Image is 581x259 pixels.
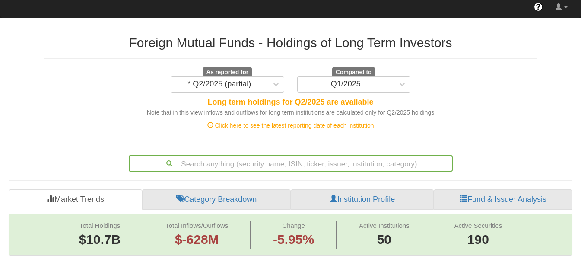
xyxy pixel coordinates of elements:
span: Active Institutions [359,222,410,229]
span: 190 [454,230,502,249]
span: Total Inflows/Outflows [165,222,228,229]
span: $-628M [175,232,219,246]
span: 50 [359,230,410,249]
div: Note that in this view inflows and outflows for long term institutions are calculated only for Q2... [44,108,537,117]
span: Change [282,222,305,229]
span: Compared to [332,67,375,77]
h2: Foreign Mutual Funds - Holdings of Long Term Investors [44,35,537,50]
span: Total Holdings [79,222,120,229]
div: Click here to see the latest reporting date of each institution [38,121,543,130]
span: As reported for [203,67,252,77]
div: Q1/2025 [331,80,361,89]
span: $10.7B [79,232,121,246]
a: Market Trends [9,189,142,210]
a: Institution Profile [291,189,434,210]
a: Fund & Issuer Analysis [434,189,572,210]
a: Category Breakdown [142,189,291,210]
span: ? [536,3,541,11]
span: -5.95% [273,230,314,249]
div: * Q2/2025 (partial) [187,80,251,89]
div: Search anything (security name, ISIN, ticker, issuer, institution, category)... [130,156,452,171]
span: Active Securities [454,222,502,229]
div: Long term holdings for Q2/2025 are available [44,97,537,108]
